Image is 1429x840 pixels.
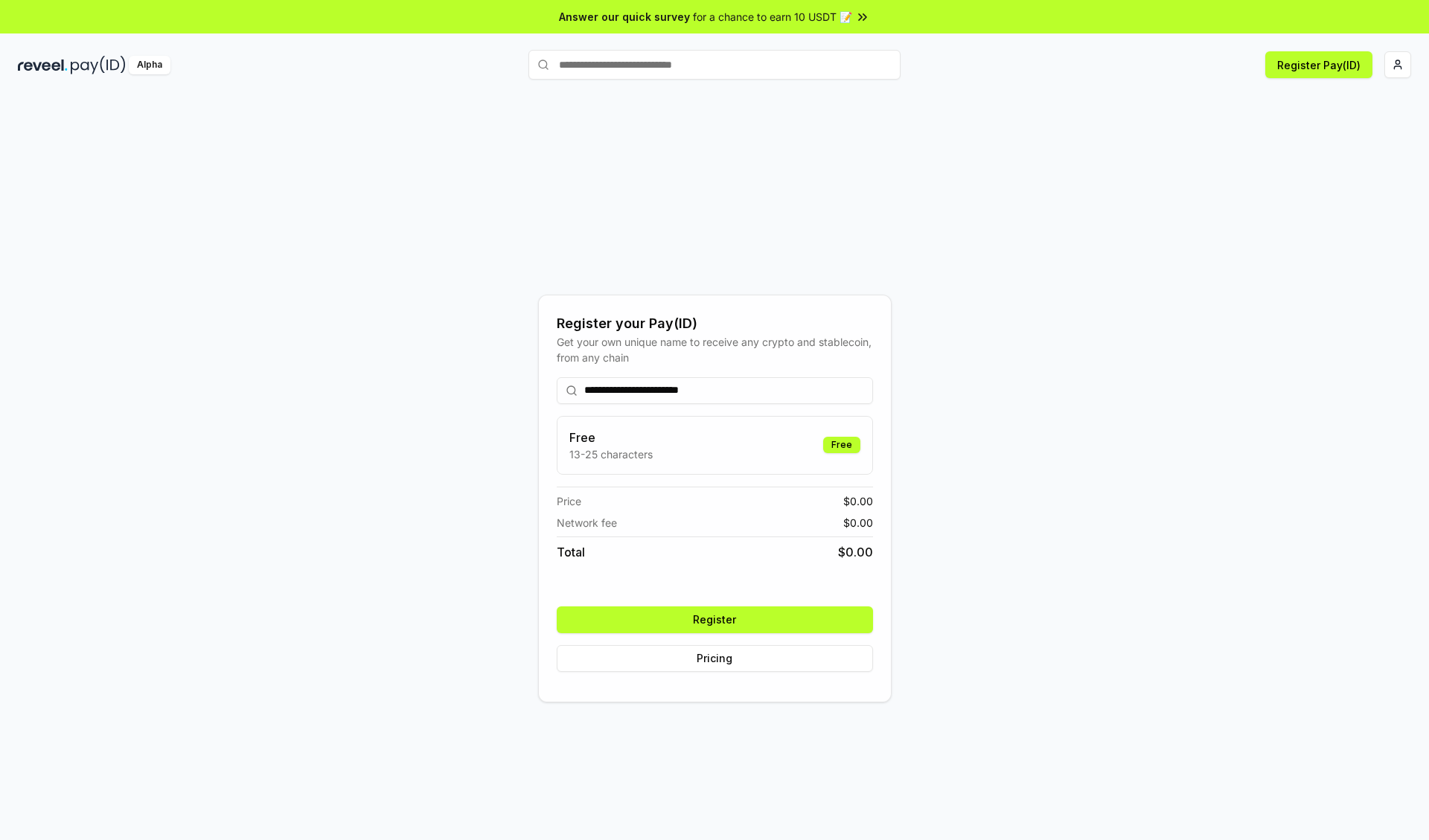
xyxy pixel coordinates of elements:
[569,446,653,462] p: 13-25 characters
[71,56,126,74] img: pay_id
[557,543,585,561] span: Total
[557,334,873,365] div: Get your own unique name to receive any crypto and stablecoin, from any chain
[843,493,873,509] span: $ 0.00
[693,9,852,25] span: for a chance to earn 10 USDT 📝
[18,56,68,74] img: reveel_dark
[559,9,690,25] span: Answer our quick survey
[557,493,581,509] span: Price
[838,543,873,561] span: $ 0.00
[557,645,873,672] button: Pricing
[557,606,873,633] button: Register
[557,313,873,334] div: Register your Pay(ID)
[1265,51,1372,78] button: Register Pay(ID)
[569,429,653,446] h3: Free
[557,515,617,530] span: Network fee
[129,56,170,74] div: Alpha
[823,437,860,453] div: Free
[843,515,873,530] span: $ 0.00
